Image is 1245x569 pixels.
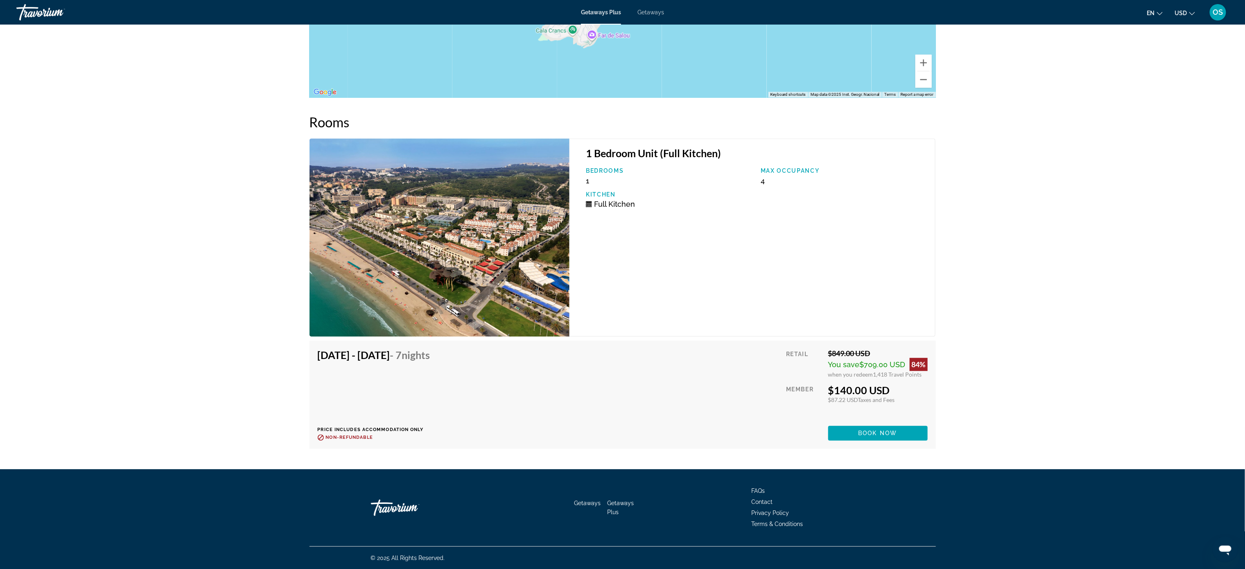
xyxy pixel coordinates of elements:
[752,510,789,516] a: Privacy Policy
[1207,4,1229,21] button: User Menu
[607,500,634,515] a: Getaways Plus
[761,167,927,174] p: Max Occupancy
[828,371,873,378] span: when you redeem
[873,371,922,378] span: 1,418 Travel Points
[752,521,803,527] a: Terms & Conditions
[752,499,773,505] a: Contact
[770,92,806,97] button: Keyboard shortcuts
[371,555,445,561] span: © 2025 All Rights Reserved.
[910,358,928,371] div: 84%
[637,9,664,16] a: Getaways
[371,495,453,520] a: Travorium
[915,54,932,71] button: Zoom in
[828,349,928,358] div: $849.00 USD
[310,138,570,336] img: 2579E03X.jpg
[586,147,927,159] h3: 1 Bedroom Unit (Full Kitchen)
[594,200,635,208] span: Full Kitchen
[1147,7,1163,19] button: Change language
[828,384,928,396] div: $140.00 USD
[586,167,752,174] p: Bedrooms
[574,500,601,506] a: Getaways
[1212,536,1238,562] iframe: Button to launch messaging window
[752,488,765,494] a: FAQs
[858,396,895,403] span: Taxes and Fees
[786,349,822,378] div: Retail
[859,430,897,436] span: Book now
[1175,7,1195,19] button: Change currency
[1213,8,1223,16] span: OS
[761,176,765,185] span: 4
[586,191,752,198] p: Kitchen
[901,92,933,97] a: Report a map error
[318,349,430,361] h4: [DATE] - [DATE]
[828,360,860,369] span: You save
[390,349,430,361] span: - 7
[811,92,879,97] span: Map data ©2025 Inst. Geogr. Nacional
[828,426,928,440] button: Book now
[915,71,932,88] button: Zoom out
[318,427,436,432] p: Price includes accommodation only
[828,396,928,403] div: $87.22 USD
[860,360,906,369] span: $709.00 USD
[1175,10,1187,16] span: USD
[581,9,621,16] a: Getaways Plus
[884,92,896,97] a: Terms (opens in new tab)
[310,114,936,130] h2: Rooms
[786,384,822,420] div: Member
[326,435,373,440] span: Non-refundable
[16,2,98,23] a: Travorium
[1147,10,1155,16] span: en
[312,87,339,97] img: Google
[586,176,589,185] span: 1
[402,349,430,361] span: Nights
[312,87,339,97] a: Open this area in Google Maps (opens a new window)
